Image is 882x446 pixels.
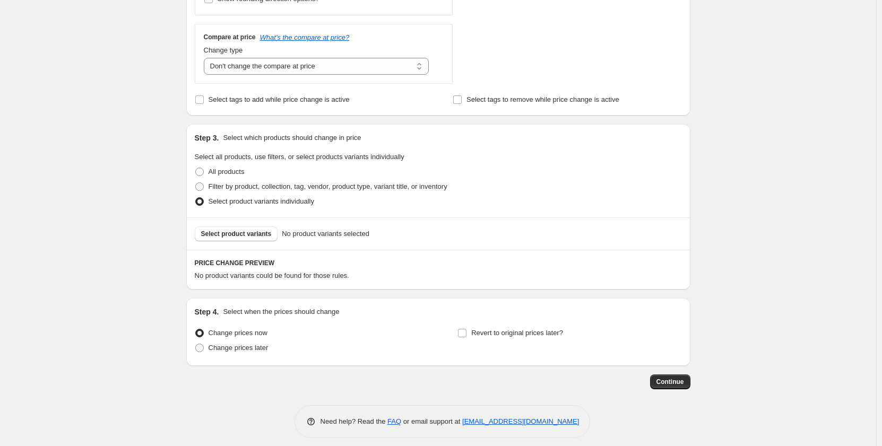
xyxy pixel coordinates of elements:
[223,133,361,143] p: Select which products should change in price
[223,307,339,317] p: Select when the prices should change
[195,272,349,279] span: No product variants could be found for those rules.
[195,307,219,317] h2: Step 4.
[209,344,269,352] span: Change prices later
[201,230,272,238] span: Select product variants
[462,417,579,425] a: [EMAIL_ADDRESS][DOMAIN_NAME]
[204,33,256,41] h3: Compare at price
[466,95,619,103] span: Select tags to remove while price change is active
[650,374,690,389] button: Continue
[195,226,278,241] button: Select product variants
[471,329,563,337] span: Revert to original prices later?
[209,168,245,176] span: All products
[195,259,682,267] h6: PRICE CHANGE PREVIEW
[209,182,447,190] span: Filter by product, collection, tag, vendor, product type, variant title, or inventory
[321,417,388,425] span: Need help? Read the
[656,378,684,386] span: Continue
[282,229,369,239] span: No product variants selected
[209,95,350,103] span: Select tags to add while price change is active
[204,46,243,54] span: Change type
[387,417,401,425] a: FAQ
[260,33,350,41] button: What's the compare at price?
[209,329,267,337] span: Change prices now
[195,153,404,161] span: Select all products, use filters, or select products variants individually
[195,133,219,143] h2: Step 3.
[209,197,314,205] span: Select product variants individually
[401,417,462,425] span: or email support at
